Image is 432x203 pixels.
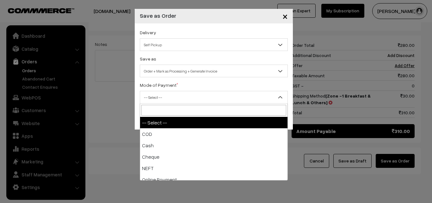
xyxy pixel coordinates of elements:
[140,92,287,103] span: -- Select --
[140,39,287,50] span: Self Pickup
[140,117,287,128] li: -- Select --
[140,151,287,162] li: Cheque
[140,65,288,77] span: Order + Mark as Processing + Generate Invoice
[140,162,287,174] li: NEFT
[140,140,287,151] li: Cash
[140,91,288,104] span: -- Select --
[140,128,287,140] li: COD
[140,55,156,62] label: Save as
[282,10,288,22] span: ×
[140,29,156,36] label: Delivery
[140,82,178,88] label: Mode of Payment
[140,38,288,51] span: Self Pickup
[140,11,176,20] h4: Save as Order
[140,174,287,185] li: Online Payment
[140,66,287,77] span: Order + Mark as Processing + Generate Invoice
[277,6,293,26] button: Close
